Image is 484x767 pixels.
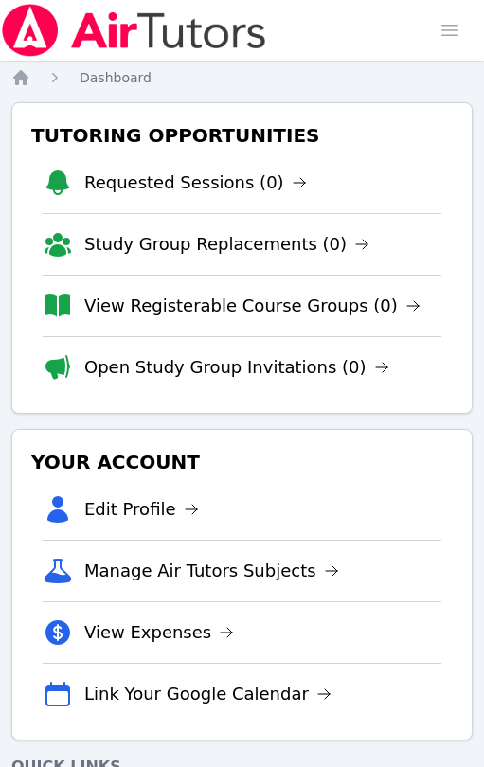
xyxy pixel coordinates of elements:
[84,354,389,381] a: Open Study Group Invitations (0)
[84,681,332,707] a: Link Your Google Calendar
[84,293,421,319] a: View Registerable Course Groups (0)
[27,445,457,479] h3: Your Account
[11,68,473,87] nav: Breadcrumb
[84,169,307,196] a: Requested Sessions (0)
[84,496,199,523] a: Edit Profile
[80,68,152,87] a: Dashboard
[84,558,339,584] a: Manage Air Tutors Subjects
[27,118,457,152] h3: Tutoring Opportunities
[80,70,152,85] span: Dashboard
[84,619,234,646] a: View Expenses
[84,231,369,258] a: Study Group Replacements (0)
